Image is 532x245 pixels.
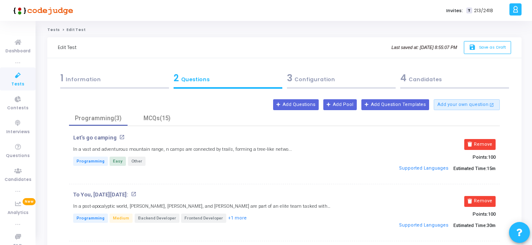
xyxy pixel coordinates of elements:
button: Add Question Templates [361,99,429,110]
p: To You, [DATE][DATE]: [73,191,128,198]
span: Medium [110,214,133,223]
div: Questions [174,71,282,85]
span: Easy [110,157,126,166]
span: Tests [11,81,24,88]
span: Dashboard [5,48,31,55]
span: 1 [60,72,64,85]
span: Candidates [5,176,31,183]
h5: In a vast and adventurous mountain range, n camps are connected by trails, forming a tree-like ne... [73,147,292,152]
span: Save as Draft [479,44,506,50]
a: Tests [47,27,60,32]
a: 4Candidates [398,69,511,91]
span: Interviews [6,129,30,136]
button: saveSave as Draft [464,41,511,54]
button: Add Pool [323,99,357,110]
h5: In a post-apocalyptic world, [PERSON_NAME], [PERSON_NAME], and [PERSON_NAME] are part of an elite... [73,204,352,209]
img: logo [10,2,73,19]
i: save [469,44,478,51]
button: Supported Languages [396,162,451,175]
label: Invites: [446,7,463,14]
span: Analytics [8,209,28,217]
a: 2Questions [171,69,284,91]
div: Configuration [287,71,396,85]
mat-icon: open_in_new [131,191,136,197]
span: 4 [400,72,407,85]
span: Other [128,157,146,166]
span: New [23,198,36,205]
p: Let's go camping [73,134,117,141]
button: Supported Languages [396,219,451,232]
button: Remove [464,139,496,150]
button: +1 more [228,214,247,222]
div: Programming(3) [74,114,123,123]
span: 15m [487,166,496,171]
p: Points: [361,155,496,160]
a: 3Configuration [284,69,398,91]
span: Backend Developer [135,214,179,223]
mat-icon: open_in_new [489,102,494,108]
span: Frontend Developer [181,214,226,223]
span: 30m [487,223,496,228]
p: Estimated Time: [361,162,496,175]
i: Last saved at: [DATE] 8:55:07 PM [391,45,457,50]
span: Programming [73,214,108,223]
span: Programming [73,157,108,166]
nav: breadcrumb [47,27,522,33]
p: Estimated Time: [361,219,496,232]
button: Add Questions [273,99,319,110]
span: 213/2418 [474,7,493,14]
span: T [466,8,472,14]
span: Contests [7,105,28,112]
a: 1Information [58,69,171,91]
mat-icon: open_in_new [119,134,125,140]
span: Questions [6,152,30,160]
div: Candidates [400,71,509,85]
button: Remove [464,196,496,207]
span: 100 [488,155,496,160]
div: MCQs(15) [133,114,181,123]
span: 100 [488,211,496,217]
p: Points: [361,211,496,217]
span: 3 [287,72,292,85]
button: Add your own question [434,99,500,110]
div: Edit Test [58,37,77,58]
span: 2 [174,72,179,85]
div: Information [60,71,169,85]
span: Edit Test [66,27,85,32]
